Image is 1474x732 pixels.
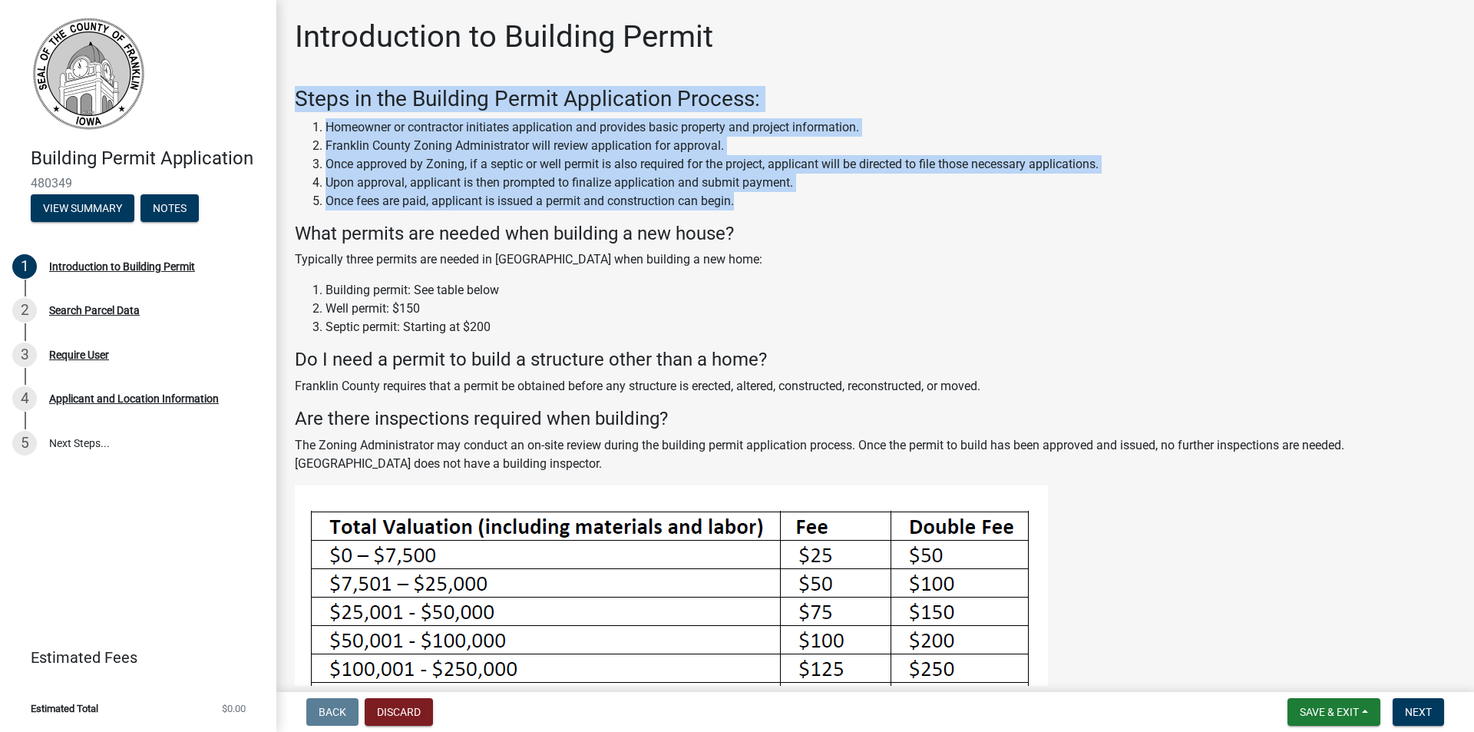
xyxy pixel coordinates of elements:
[31,176,246,190] span: 480349
[222,704,246,714] span: $0.00
[12,343,37,367] div: 3
[326,155,1456,174] li: Once approved by Zoning, if a septic or well permit is also required for the project, applicant w...
[326,192,1456,210] li: Once fees are paid, applicant is issued a permit and construction can begin.
[49,349,109,360] div: Require User
[326,300,1456,318] li: Well permit: $150
[295,86,1456,112] h3: Steps in the Building Permit Application Process:
[31,203,134,215] wm-modal-confirm: Summary
[295,250,1456,269] p: Typically three permits are needed in [GEOGRAPHIC_DATA] when building a new home:
[31,704,98,714] span: Estimated Total
[1300,706,1359,718] span: Save & Exit
[12,386,37,411] div: 4
[306,698,359,726] button: Back
[31,16,146,131] img: Franklin County, Iowa
[49,261,195,272] div: Introduction to Building Permit
[326,118,1456,137] li: Homeowner or contractor initiates application and provides basic property and project information.
[295,223,1456,245] h4: What permits are needed when building a new house?
[49,393,219,404] div: Applicant and Location Information
[31,194,134,222] button: View Summary
[12,298,37,323] div: 2
[365,698,433,726] button: Discard
[326,174,1456,192] li: Upon approval, applicant is then prompted to finalize application and submit payment.
[326,281,1456,300] li: Building permit: See table below
[326,137,1456,155] li: Franklin County Zoning Administrator will review application for approval.
[31,147,264,170] h4: Building Permit Application
[140,203,199,215] wm-modal-confirm: Notes
[319,706,346,718] span: Back
[49,305,140,316] div: Search Parcel Data
[326,318,1456,336] li: Septic permit: Starting at $200
[140,194,199,222] button: Notes
[295,18,713,55] h1: Introduction to Building Permit
[295,377,1456,396] p: Franklin County requires that a permit be obtained before any structure is erected, altered, cons...
[295,349,1456,371] h4: Do I need a permit to build a structure other than a home?
[1393,698,1444,726] button: Next
[295,408,1456,430] h4: Are there inspections required when building?
[12,254,37,279] div: 1
[1287,698,1380,726] button: Save & Exit
[12,431,37,455] div: 5
[1405,706,1432,718] span: Next
[295,436,1456,473] p: The Zoning Administrator may conduct an on-site review during the building permit application pro...
[12,642,252,673] a: Estimated Fees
